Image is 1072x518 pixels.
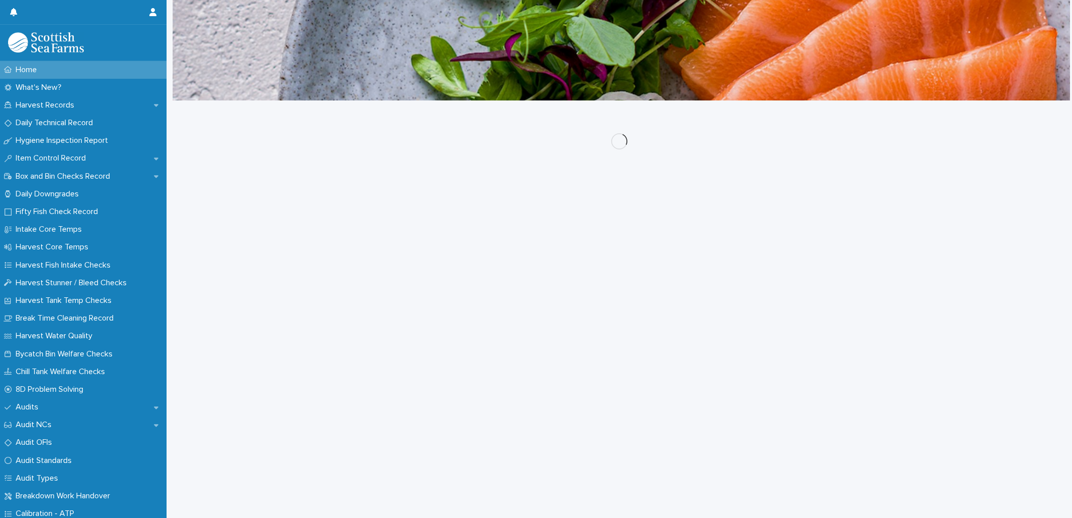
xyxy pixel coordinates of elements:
p: 8D Problem Solving [12,385,91,394]
p: Fifty Fish Check Record [12,207,106,217]
p: Audits [12,402,46,412]
p: Bycatch Bin Welfare Checks [12,349,121,359]
p: Harvest Water Quality [12,331,100,341]
p: Audit OFIs [12,438,60,447]
p: What's New? [12,83,70,92]
img: mMrefqRFQpe26GRNOUkG [8,32,84,53]
p: Audit NCs [12,420,60,430]
p: Audit Types [12,474,66,483]
p: Item Control Record [12,153,94,163]
p: Harvest Core Temps [12,242,96,252]
p: Break Time Cleaning Record [12,314,122,323]
p: Harvest Tank Temp Checks [12,296,120,305]
p: Breakdown Work Handover [12,491,118,501]
p: Home [12,65,45,75]
p: Box and Bin Checks Record [12,172,118,181]
p: Harvest Records [12,100,82,110]
p: Audit Standards [12,456,80,465]
p: Daily Technical Record [12,118,101,128]
p: Harvest Fish Intake Checks [12,261,119,270]
p: Harvest Stunner / Bleed Checks [12,278,135,288]
p: Chill Tank Welfare Checks [12,367,113,377]
p: Daily Downgrades [12,189,87,199]
p: Intake Core Temps [12,225,90,234]
p: Hygiene Inspection Report [12,136,116,145]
